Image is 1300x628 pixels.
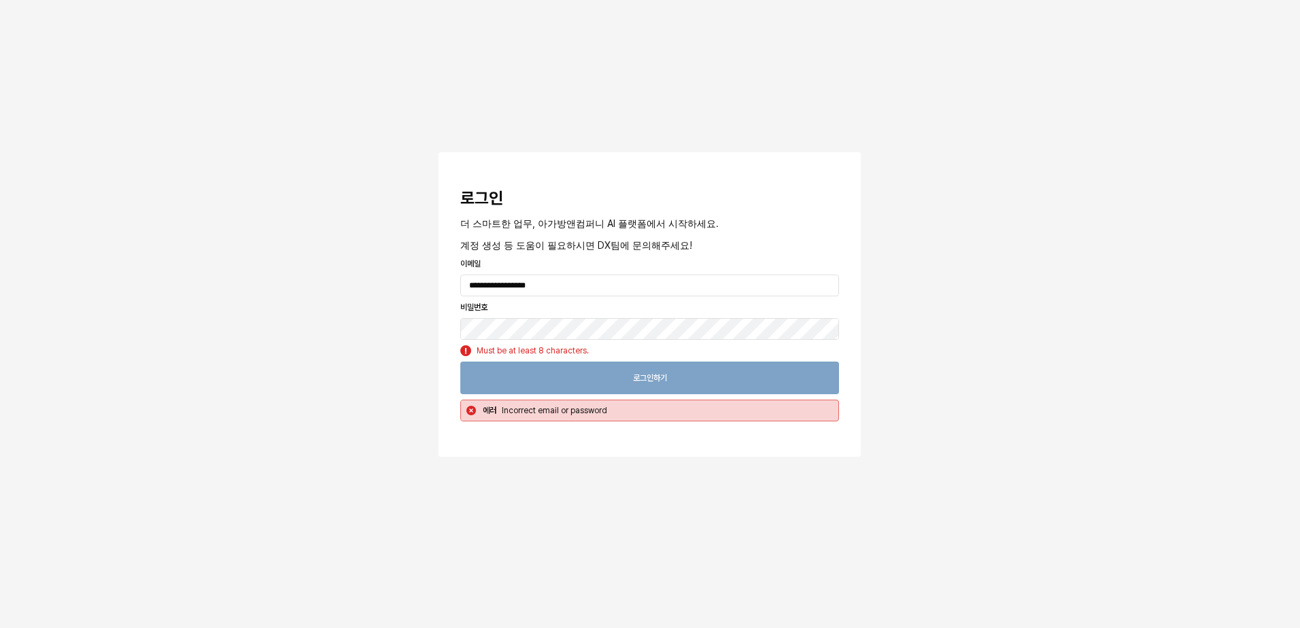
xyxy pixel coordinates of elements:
[460,238,839,252] p: 계정 생성 등 도움이 필요하시면 DX팀에 문의해주세요!
[502,404,827,417] p: Incorrect email or password
[477,345,589,356] div: Must be at least 8 characters.
[633,372,667,383] p: 로그인하기
[460,216,839,230] p: 더 스마트한 업무, 아가방앤컴퍼니 AI 플랫폼에서 시작하세요.
[483,404,496,417] p: 에러
[460,362,839,394] button: 로그인하기
[460,189,839,208] h3: 로그인
[460,258,839,270] p: 이메일
[460,301,839,313] p: 비밀번호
